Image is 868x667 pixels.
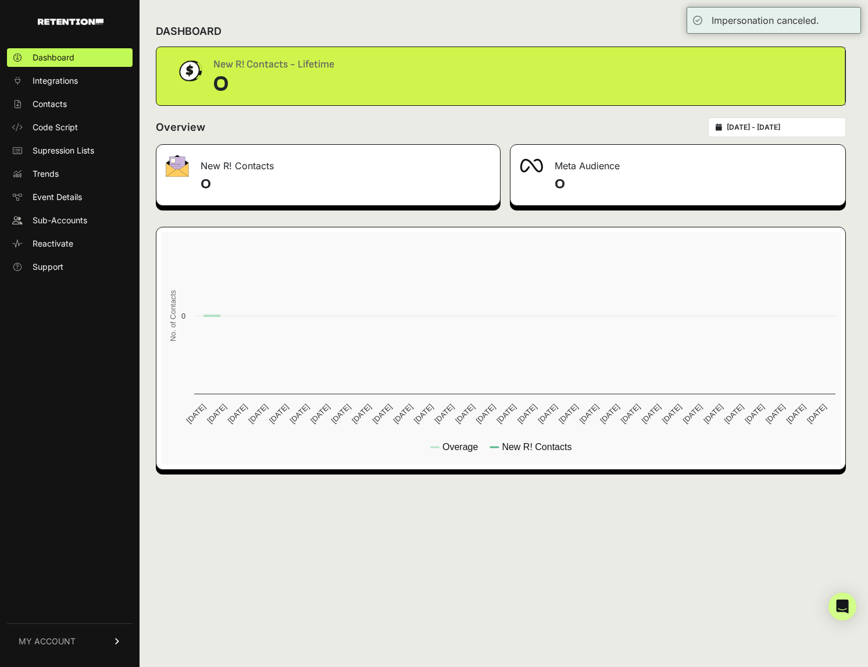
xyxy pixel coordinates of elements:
a: Integrations [7,72,133,90]
span: Integrations [33,75,78,87]
text: [DATE] [516,402,538,425]
text: [DATE] [267,402,290,425]
img: dollar-coin-05c43ed7efb7bc0c12610022525b4bbbb207c7efeef5aecc26f025e68dcafac9.png [175,56,204,85]
span: Trends [33,168,59,180]
text: [DATE] [784,402,807,425]
a: MY ACCOUNT [7,623,133,659]
span: Support [33,261,63,273]
a: Trends [7,165,133,183]
text: [DATE] [764,402,787,425]
div: New R! Contacts [156,145,500,180]
a: Sub-Accounts [7,211,133,230]
text: [DATE] [288,402,311,425]
img: fa-envelope-19ae18322b30453b285274b1b8af3d052b27d846a4fbe8435d1a52b978f639a2.png [166,155,189,177]
text: [DATE] [640,402,662,425]
div: Impersonation canceled. [712,13,819,27]
div: New R! Contacts - Lifetime [213,56,334,73]
div: 0 [213,73,334,96]
text: [DATE] [578,402,601,425]
img: Retention.com [38,19,103,25]
a: Reactivate [7,234,133,253]
text: [DATE] [474,402,497,425]
h4: 0 [555,175,837,194]
text: [DATE] [309,402,331,425]
a: Supression Lists [7,141,133,160]
div: Open Intercom Messenger [828,593,856,620]
a: Code Script [7,118,133,137]
text: [DATE] [660,402,683,425]
text: [DATE] [743,402,766,425]
h2: DASHBOARD [156,23,222,40]
text: [DATE] [371,402,394,425]
text: [DATE] [702,402,724,425]
text: [DATE] [330,402,352,425]
img: fa-meta-2f981b61bb99beabf952f7030308934f19ce035c18b003e963880cc3fabeebb7.png [520,159,543,173]
text: Overage [442,442,478,452]
text: [DATE] [557,402,580,425]
span: Reactivate [33,238,73,249]
text: [DATE] [205,402,228,425]
h4: 0 [201,175,491,194]
h2: Overview [156,119,205,135]
text: [DATE] [247,402,269,425]
text: [DATE] [453,402,476,425]
a: Event Details [7,188,133,206]
text: [DATE] [681,402,704,425]
text: [DATE] [391,402,414,425]
div: Meta Audience [510,145,846,180]
text: [DATE] [433,402,456,425]
text: [DATE] [537,402,559,425]
text: [DATE] [723,402,745,425]
span: Contacts [33,98,67,110]
text: 0 [181,312,185,320]
text: [DATE] [598,402,621,425]
span: Event Details [33,191,82,203]
a: Support [7,258,133,276]
text: No. of Contacts [169,290,177,341]
a: Contacts [7,95,133,113]
text: [DATE] [412,402,435,425]
span: Code Script [33,122,78,133]
text: [DATE] [495,402,517,425]
span: Supression Lists [33,145,94,156]
span: Dashboard [33,52,74,63]
text: [DATE] [185,402,208,425]
text: [DATE] [805,402,828,425]
span: MY ACCOUNT [19,636,76,647]
span: Sub-Accounts [33,215,87,226]
a: Dashboard [7,48,133,67]
text: [DATE] [226,402,249,425]
text: [DATE] [350,402,373,425]
text: New R! Contacts [502,442,571,452]
text: [DATE] [619,402,642,425]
